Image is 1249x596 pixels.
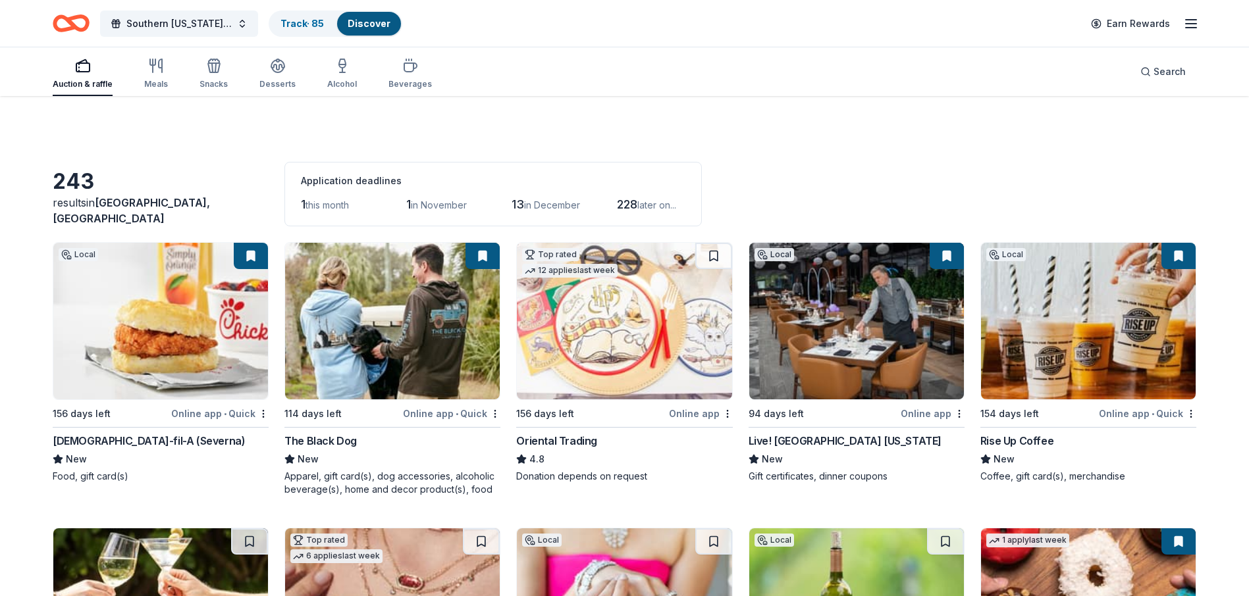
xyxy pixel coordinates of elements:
[980,433,1053,449] div: Rise Up Coffee
[53,406,111,422] div: 156 days left
[980,470,1196,483] div: Coffee, gift card(s), merchandise
[994,451,1015,467] span: New
[980,242,1196,483] a: Image for Rise Up CoffeeLocal154 days leftOnline app•QuickRise Up CoffeeNewCoffee, gift card(s), ...
[403,405,500,422] div: Online app Quick
[284,433,357,449] div: The Black Dog
[53,8,90,39] a: Home
[749,242,965,483] a: Image for Live! Casino Hotel MarylandLocal94 days leftOnline appLive! [GEOGRAPHIC_DATA] [US_STATE...
[53,242,269,483] a: Image for Chick-fil-A (Severna)Local156 days leftOnline app•Quick[DEMOGRAPHIC_DATA]-fil-A (Severn...
[327,53,357,96] button: Alcohol
[53,196,210,225] span: [GEOGRAPHIC_DATA], [GEOGRAPHIC_DATA]
[986,248,1026,261] div: Local
[1152,409,1154,419] span: •
[100,11,258,37] button: Southern [US_STATE] Roundup
[529,451,545,467] span: 4.8
[762,451,783,467] span: New
[512,197,524,211] span: 13
[53,470,269,483] div: Food, gift card(s)
[285,243,500,399] img: Image for The Black Dog
[755,534,794,547] div: Local
[388,79,432,89] div: Beverages
[755,248,794,261] div: Local
[749,406,804,422] div: 94 days left
[1099,405,1196,422] div: Online app Quick
[53,53,113,96] button: Auction & raffle
[749,470,965,483] div: Gift certificates, dinner coupons
[986,534,1069,547] div: 1 apply last week
[53,196,210,225] span: in
[1154,64,1186,80] span: Search
[284,242,500,496] a: Image for The Black Dog114 days leftOnline app•QuickThe Black DogNewApparel, gift card(s), dog ac...
[284,470,500,496] div: Apparel, gift card(s), dog accessories, alcoholic beverage(s), home and decor product(s), food
[224,409,226,419] span: •
[199,79,228,89] div: Snacks
[1130,59,1196,85] button: Search
[284,406,342,422] div: 114 days left
[53,79,113,89] div: Auction & raffle
[522,248,579,261] div: Top rated
[53,243,268,399] img: Image for Chick-fil-A (Severna)
[980,406,1039,422] div: 154 days left
[669,405,733,422] div: Online app
[290,549,383,563] div: 6 applies last week
[53,433,245,449] div: [DEMOGRAPHIC_DATA]-fil-A (Severna)
[637,199,676,211] span: later on...
[516,406,574,422] div: 156 days left
[144,53,168,96] button: Meals
[66,451,87,467] span: New
[981,243,1196,399] img: Image for Rise Up Coffee
[517,243,731,399] img: Image for Oriental Trading
[516,433,597,449] div: Oriental Trading
[524,199,580,211] span: in December
[522,264,618,278] div: 12 applies last week
[53,168,269,195] div: 243
[516,470,732,483] div: Donation depends on request
[348,18,390,29] a: Discover
[388,53,432,96] button: Beverages
[749,433,942,449] div: Live! [GEOGRAPHIC_DATA] [US_STATE]
[59,248,98,261] div: Local
[327,79,357,89] div: Alcohol
[306,199,349,211] span: this month
[456,409,458,419] span: •
[53,195,269,226] div: results
[522,534,562,547] div: Local
[259,79,296,89] div: Desserts
[1083,12,1178,36] a: Earn Rewards
[406,197,411,211] span: 1
[259,53,296,96] button: Desserts
[301,197,306,211] span: 1
[126,16,232,32] span: Southern [US_STATE] Roundup
[516,242,732,483] a: Image for Oriental TradingTop rated12 applieslast week156 days leftOnline appOriental Trading4.8D...
[901,405,965,422] div: Online app
[301,173,685,189] div: Application deadlines
[199,53,228,96] button: Snacks
[290,534,348,547] div: Top rated
[298,451,319,467] span: New
[617,197,637,211] span: 228
[280,18,324,29] a: Track· 85
[144,79,168,89] div: Meals
[269,11,402,37] button: Track· 85Discover
[171,405,269,422] div: Online app Quick
[411,199,467,211] span: in November
[749,243,964,399] img: Image for Live! Casino Hotel Maryland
